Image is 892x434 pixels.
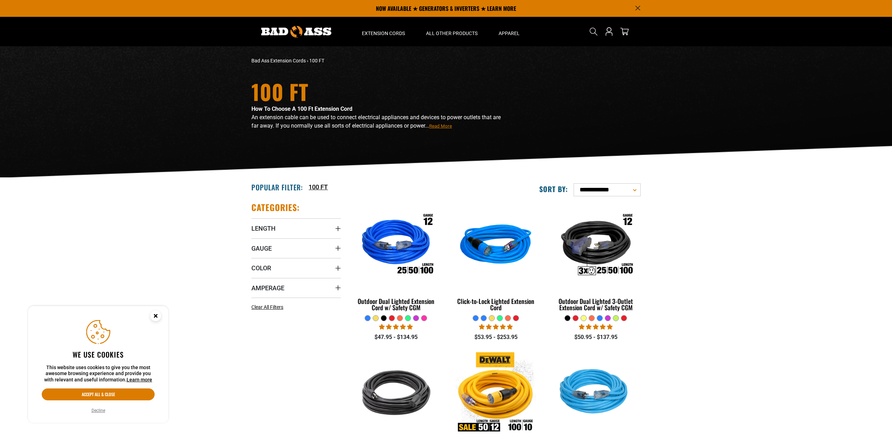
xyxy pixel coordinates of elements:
[251,183,303,192] h2: Popular Filter:
[452,352,540,433] img: DEWALT 50-100 foot Lighted Click-to-Lock CGM Extension Cord 15A SJTW
[251,113,507,130] p: An extension cable can be used to connect electrical appliances and devices to power outlets that...
[251,244,272,252] span: Gauge
[451,333,541,341] div: $53.95 - $253.95
[251,224,276,232] span: Length
[251,238,341,258] summary: Gauge
[451,202,541,315] a: blue Click-to-Lock Lighted Extension Cord
[251,202,300,213] h2: Categories:
[352,352,440,433] img: black
[352,205,440,286] img: Outdoor Dual Lighted Extension Cord w/ Safety CGM
[451,298,541,311] div: Click-to-Lock Lighted Extension Cord
[539,184,568,194] label: Sort by:
[251,304,283,310] span: Clear All Filters
[42,365,155,383] p: This website uses cookies to give you the most awesome browsing experience and provide you with r...
[429,123,452,129] span: Read More
[351,202,441,315] a: Outdoor Dual Lighted Extension Cord w/ Safety CGM Outdoor Dual Lighted Extension Cord w/ Safety CGM
[552,205,640,286] img: Outdoor Dual Lighted 3-Outlet Extension Cord w/ Safety CGM
[579,324,613,330] span: 4.80 stars
[127,377,152,382] a: Learn more
[552,352,640,433] img: Light Blue
[452,205,540,286] img: blue
[251,264,271,272] span: Color
[251,81,507,102] h1: 100 FT
[551,333,641,341] div: $50.95 - $137.95
[251,284,284,292] span: Amperage
[251,258,341,278] summary: Color
[351,17,415,46] summary: Extension Cords
[351,333,441,341] div: $47.95 - $134.95
[488,17,530,46] summary: Apparel
[42,350,155,359] h2: We use cookies
[309,58,324,63] span: 100 FT
[251,218,341,238] summary: Length
[588,26,599,37] summary: Search
[362,30,405,36] span: Extension Cords
[28,306,168,423] aside: Cookie Consent
[379,324,413,330] span: 4.81 stars
[551,298,641,311] div: Outdoor Dual Lighted 3-Outlet Extension Cord w/ Safety CGM
[551,202,641,315] a: Outdoor Dual Lighted 3-Outlet Extension Cord w/ Safety CGM Outdoor Dual Lighted 3-Outlet Extensio...
[309,182,328,192] a: 100 FT
[261,26,331,38] img: Bad Ass Extension Cords
[89,407,107,414] button: Decline
[251,278,341,298] summary: Amperage
[479,324,513,330] span: 4.87 stars
[251,106,352,112] strong: How To Choose A 100 Ft Extension Cord
[251,58,306,63] a: Bad Ass Extension Cords
[251,57,507,65] nav: breadcrumbs
[426,30,478,36] span: All Other Products
[251,304,286,311] a: Clear All Filters
[415,17,488,46] summary: All Other Products
[351,298,441,311] div: Outdoor Dual Lighted Extension Cord w/ Safety CGM
[307,58,308,63] span: ›
[42,388,155,400] button: Accept all & close
[499,30,520,36] span: Apparel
